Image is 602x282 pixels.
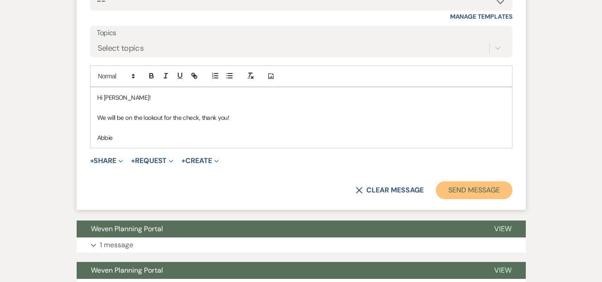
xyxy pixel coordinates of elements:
[356,187,423,194] button: Clear message
[494,224,512,233] span: View
[77,237,526,253] button: 1 message
[90,157,94,164] span: +
[97,133,505,143] p: Abbie
[131,157,173,164] button: Request
[90,157,123,164] button: Share
[98,42,144,54] div: Select topics
[97,93,505,102] p: Hi [PERSON_NAME]!
[97,27,506,40] label: Topics
[436,181,512,199] button: Send Message
[181,157,185,164] span: +
[480,221,526,237] button: View
[97,113,505,123] p: We will be on the lookout for the check, thank you!
[494,266,512,275] span: View
[91,266,163,275] span: Weven Planning Portal
[480,262,526,279] button: View
[77,221,480,237] button: Weven Planning Portal
[131,157,135,164] span: +
[450,12,512,20] a: Manage Templates
[100,239,133,251] p: 1 message
[181,157,218,164] button: Create
[91,224,163,233] span: Weven Planning Portal
[77,262,480,279] button: Weven Planning Portal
